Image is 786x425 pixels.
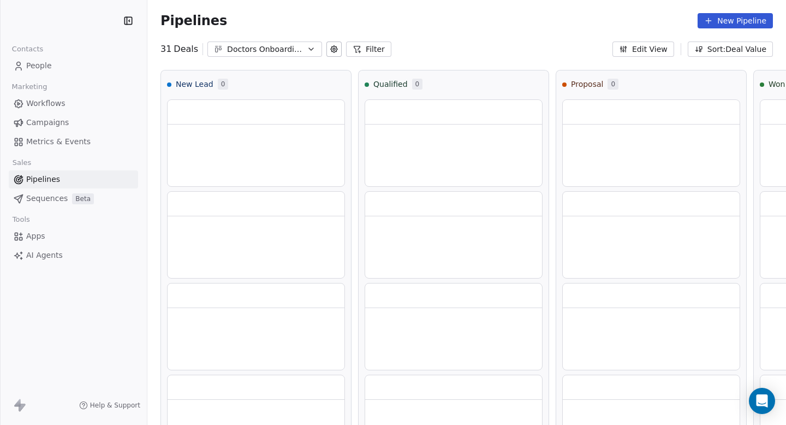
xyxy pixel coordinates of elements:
[688,42,773,57] button: Sort: Deal Value
[7,41,48,57] span: Contacts
[346,42,391,57] button: Filter
[9,95,138,113] a: Workflows
[9,190,138,208] a: SequencesBeta
[26,136,91,147] span: Metrics & Events
[7,79,52,95] span: Marketing
[174,43,198,56] span: Deals
[8,211,34,228] span: Tools
[227,44,302,55] div: Doctors Onboarding
[698,13,773,28] button: New Pipeline
[9,114,138,132] a: Campaigns
[412,79,423,90] span: 0
[769,79,785,90] span: Won
[612,42,674,57] button: Edit View
[72,193,94,204] span: Beta
[9,133,138,151] a: Metrics & Events
[749,388,775,414] div: Open Intercom Messenger
[218,79,229,90] span: 0
[9,170,138,188] a: Pipelines
[26,98,65,109] span: Workflows
[160,43,198,56] div: 31
[26,174,60,185] span: Pipelines
[8,155,36,171] span: Sales
[26,231,45,242] span: Apps
[571,79,603,90] span: Proposal
[26,250,63,261] span: AI Agents
[90,401,140,410] span: Help & Support
[26,117,69,128] span: Campaigns
[26,193,68,204] span: Sequences
[373,79,408,90] span: Qualified
[608,79,618,90] span: 0
[160,13,227,28] span: Pipelines
[26,60,52,72] span: People
[9,246,138,264] a: AI Agents
[79,401,140,410] a: Help & Support
[9,227,138,245] a: Apps
[176,79,213,90] span: New Lead
[9,57,138,75] a: People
